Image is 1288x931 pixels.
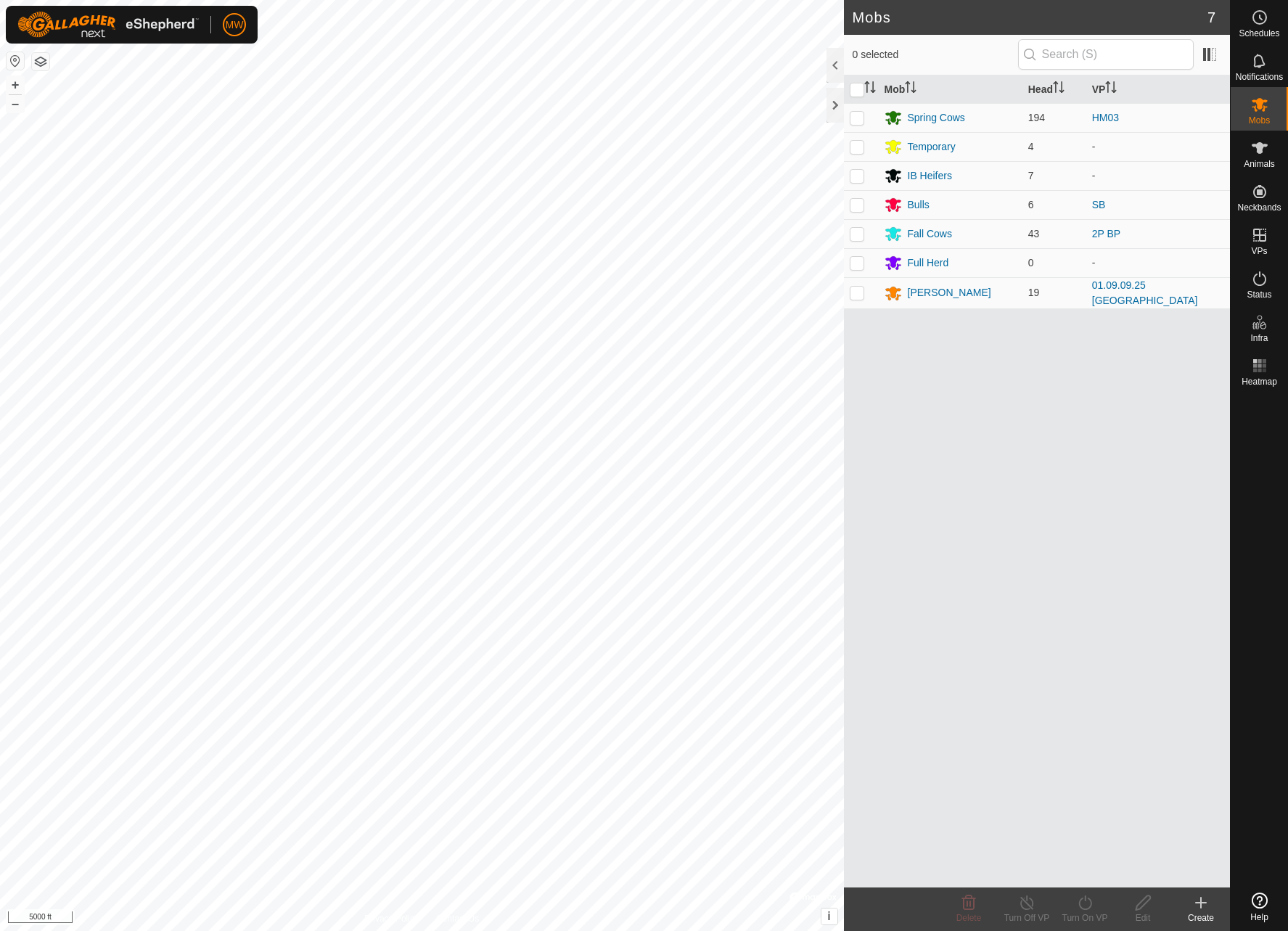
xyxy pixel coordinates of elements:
[908,285,991,300] div: [PERSON_NAME]
[1249,116,1270,125] span: Mobs
[821,909,837,924] button: i
[364,912,419,925] a: Privacy Policy
[1237,203,1281,212] span: Neckbands
[1250,334,1268,343] span: Infra
[908,139,956,155] div: Temporary
[1022,75,1086,104] th: Head
[1086,132,1230,161] td: -
[7,76,24,94] button: +
[1056,911,1114,924] div: Turn On VP
[908,197,930,213] div: Bulls
[436,912,479,925] a: Contact Us
[998,911,1056,924] div: Turn Off VP
[905,83,916,95] p-sorticon: Activate to sort
[1247,290,1271,299] span: Status
[1086,248,1230,277] td: -
[1251,247,1267,255] span: VPs
[908,110,965,126] div: Spring Cows
[853,47,1018,62] span: 0 selected
[864,83,876,95] p-sorticon: Activate to sort
[1086,161,1230,190] td: -
[956,913,982,923] span: Delete
[1018,39,1194,70] input: Search (S)
[1092,228,1120,239] a: 2P BP
[1244,160,1275,168] span: Animals
[1105,83,1117,95] p-sorticon: Activate to sort
[1092,199,1106,210] a: SB
[226,17,244,33] span: MW
[1028,112,1045,123] span: 194
[1239,29,1279,38] span: Schedules
[1207,7,1215,28] span: 7
[7,52,24,70] button: Reset Map
[879,75,1022,104] th: Mob
[7,95,24,112] button: –
[1053,83,1065,95] p-sorticon: Activate to sort
[1092,279,1198,306] a: 01.09.09.25 [GEOGRAPHIC_DATA]
[908,255,949,271] div: Full Herd
[1028,141,1034,152] span: 4
[827,910,830,922] span: i
[1250,913,1268,922] span: Help
[908,226,952,242] div: Fall Cows
[1028,228,1040,239] span: 43
[1028,170,1034,181] span: 7
[1242,377,1277,386] span: Heatmap
[1028,257,1034,268] span: 0
[908,168,952,184] div: IB Heifers
[17,12,199,38] img: Gallagher Logo
[1172,911,1230,924] div: Create
[1114,911,1172,924] div: Edit
[32,53,49,70] button: Map Layers
[853,9,1207,26] h2: Mobs
[1028,199,1034,210] span: 6
[1236,73,1283,81] span: Notifications
[1086,75,1230,104] th: VP
[1231,887,1288,927] a: Help
[1092,112,1119,123] a: HM03
[1028,287,1040,298] span: 19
